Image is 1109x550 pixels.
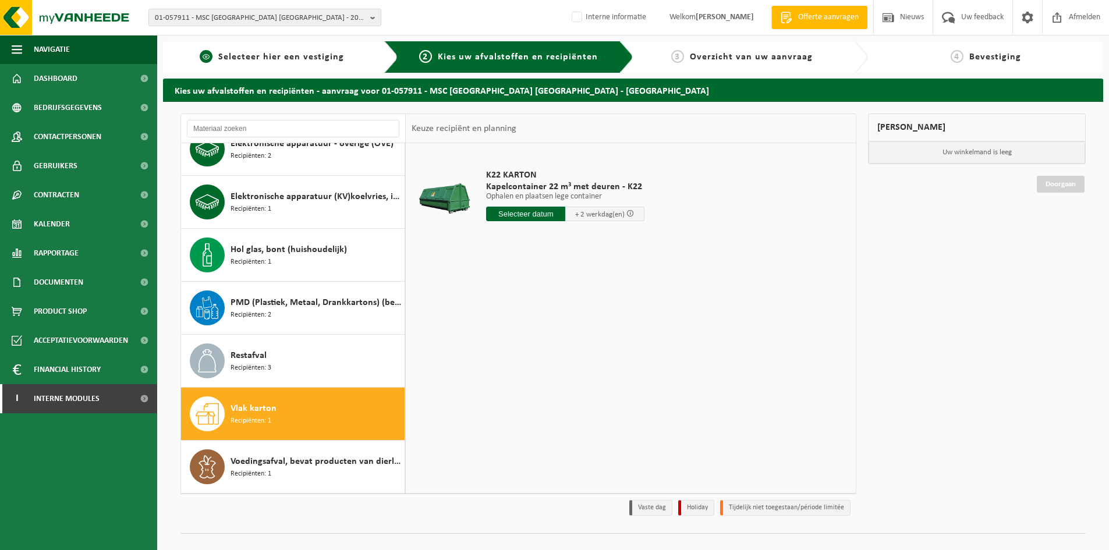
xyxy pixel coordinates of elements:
[34,268,83,297] span: Documenten
[34,355,101,384] span: Financial History
[231,469,271,480] span: Recipiënten: 1
[795,12,862,23] span: Offerte aanvragen
[969,52,1021,62] span: Bevestiging
[218,52,344,62] span: Selecteer hier een vestiging
[34,35,70,64] span: Navigatie
[187,120,399,137] input: Materiaal zoeken
[148,9,381,26] button: 01-057911 - MSC [GEOGRAPHIC_DATA] [GEOGRAPHIC_DATA] - 2030 [STREET_ADDRESS]
[231,257,271,268] span: Recipiënten: 1
[181,123,405,176] button: Elektronische apparatuur - overige (OVE) Recipiënten: 2
[569,9,646,26] label: Interne informatie
[771,6,867,29] a: Offerte aanvragen
[951,50,963,63] span: 4
[34,151,77,180] span: Gebruikers
[869,141,1085,164] p: Uw winkelmand is leeg
[406,114,522,143] div: Keuze recipiënt en planning
[678,500,714,516] li: Holiday
[181,335,405,388] button: Restafval Recipiënten: 3
[34,64,77,93] span: Dashboard
[34,384,100,413] span: Interne modules
[231,243,347,257] span: Hol glas, bont (huishoudelijk)
[486,207,565,221] input: Selecteer datum
[231,137,394,151] span: Elektronische apparatuur - overige (OVE)
[231,310,271,321] span: Recipiënten: 2
[231,416,271,427] span: Recipiënten: 1
[34,239,79,268] span: Rapportage
[181,176,405,229] button: Elektronische apparatuur (KV)koelvries, industrieel Recipiënten: 1
[1037,176,1085,193] a: Doorgaan
[690,52,813,62] span: Overzicht van uw aanvraag
[231,349,267,363] span: Restafval
[231,151,271,162] span: Recipiënten: 2
[486,169,644,181] span: K22 KARTON
[155,9,366,27] span: 01-057911 - MSC [GEOGRAPHIC_DATA] [GEOGRAPHIC_DATA] - 2030 [STREET_ADDRESS]
[12,384,22,413] span: I
[696,13,754,22] strong: [PERSON_NAME]
[181,441,405,493] button: Voedingsafval, bevat producten van dierlijke oorsprong, onverpakt, categorie 3 Recipiënten: 1
[169,50,375,64] a: 1Selecteer hier een vestiging
[181,282,405,335] button: PMD (Plastiek, Metaal, Drankkartons) (bedrijven) Recipiënten: 2
[868,113,1086,141] div: [PERSON_NAME]
[231,455,402,469] span: Voedingsafval, bevat producten van dierlijke oorsprong, onverpakt, categorie 3
[486,193,644,201] p: Ophalen en plaatsen lege container
[671,50,684,63] span: 3
[34,210,70,239] span: Kalender
[231,363,271,374] span: Recipiënten: 3
[181,229,405,282] button: Hol glas, bont (huishoudelijk) Recipiënten: 1
[720,500,851,516] li: Tijdelijk niet toegestaan/période limitée
[231,204,271,215] span: Recipiënten: 1
[34,180,79,210] span: Contracten
[419,50,432,63] span: 2
[34,93,102,122] span: Bedrijfsgegevens
[231,402,277,416] span: Vlak karton
[486,181,644,193] span: Kapelcontainer 22 m³ met deuren - K22
[34,326,128,355] span: Acceptatievoorwaarden
[575,211,625,218] span: + 2 werkdag(en)
[231,296,402,310] span: PMD (Plastiek, Metaal, Drankkartons) (bedrijven)
[34,297,87,326] span: Product Shop
[200,50,212,63] span: 1
[629,500,672,516] li: Vaste dag
[438,52,598,62] span: Kies uw afvalstoffen en recipiënten
[231,190,402,204] span: Elektronische apparatuur (KV)koelvries, industrieel
[181,388,405,441] button: Vlak karton Recipiënten: 1
[163,79,1103,101] h2: Kies uw afvalstoffen en recipiënten - aanvraag voor 01-057911 - MSC [GEOGRAPHIC_DATA] [GEOGRAPHIC...
[34,122,101,151] span: Contactpersonen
